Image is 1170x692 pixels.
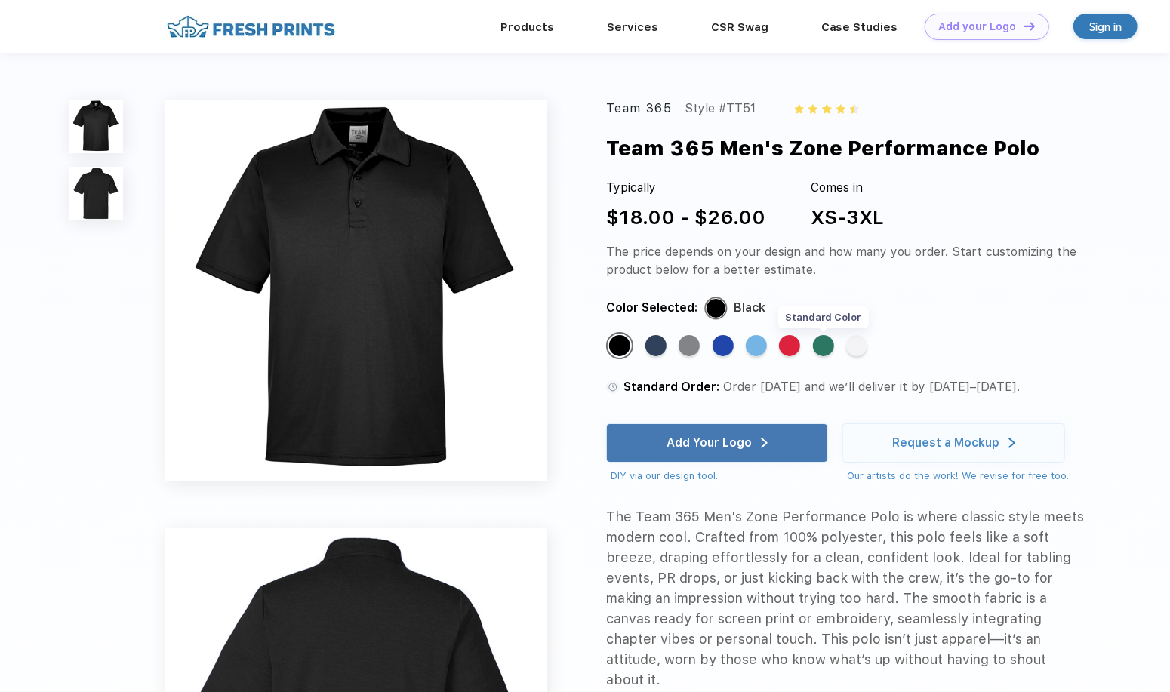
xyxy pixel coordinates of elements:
div: Typically [606,179,765,197]
div: White [846,335,867,356]
div: Team 365 Men's Zone Performance Polo [606,133,1039,164]
div: Sport Red [779,335,800,356]
div: XS-3XL [811,202,884,232]
div: Team 365 [606,100,672,118]
div: Sport Royal [713,335,734,356]
div: Black [734,299,765,317]
img: yellow_star.svg [795,104,804,113]
div: The Team 365 Men's Zone Performance Polo is where classic style meets modern cool. Crafted from 1... [606,506,1086,690]
img: half_yellow_star.svg [850,104,859,113]
span: Standard Order: [623,380,719,394]
img: standard order [606,380,620,394]
div: Style #TT51 [685,100,756,118]
img: yellow_star.svg [836,104,845,113]
div: Sport Graphite [679,335,700,356]
div: Request a Mockup [892,435,999,451]
span: Order [DATE] and we’ll deliver it by [DATE]–[DATE]. [723,380,1020,394]
img: white arrow [761,438,768,449]
div: $18.00 - $26.00 [606,202,765,232]
a: Sign in [1073,14,1138,39]
a: Services [607,20,658,34]
a: Products [500,20,554,34]
img: white arrow [1008,438,1015,449]
img: yellow_star.svg [808,104,817,113]
div: Our artists do the work! We revise for free too. [847,469,1069,484]
div: The price depends on your design and how many you order. Start customizing the product below for ... [606,243,1086,279]
div: DIY via our design tool. [611,469,829,484]
img: yellow_star.svg [822,104,831,113]
div: Add your Logo [939,20,1017,33]
div: Color Selected: [606,299,697,317]
div: Sport Forest [813,335,834,356]
div: Black [609,335,630,356]
div: Comes in [811,179,884,197]
div: Sport Dark Navy [645,335,667,356]
div: Sport Light Blue [746,335,767,356]
div: Add Your Logo [667,435,752,451]
img: func=resize&h=100 [69,100,122,153]
img: func=resize&h=640 [165,100,547,481]
img: DT [1024,22,1035,30]
img: func=resize&h=100 [69,167,122,220]
div: Sign in [1089,18,1122,35]
a: CSR Swag [711,20,768,34]
img: fo%20logo%202.webp [162,14,340,40]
